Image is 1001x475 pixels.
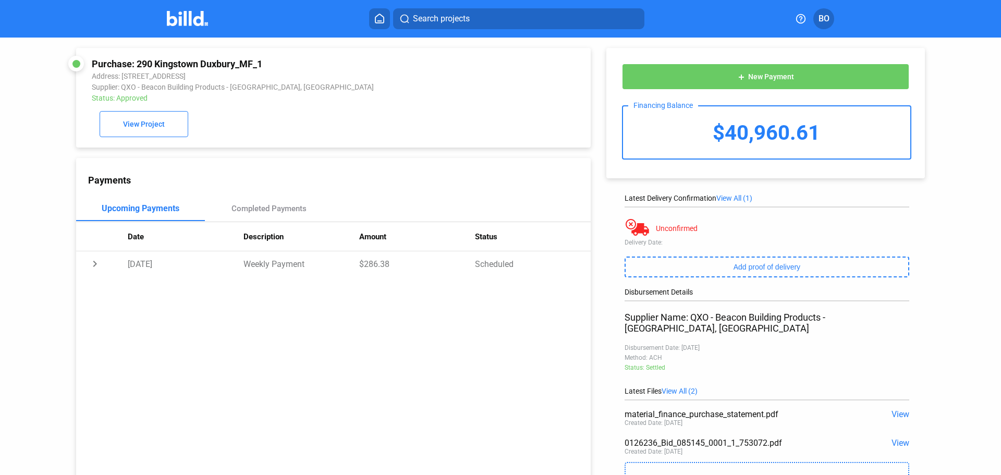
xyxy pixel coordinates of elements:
div: Financing Balance [628,101,698,109]
div: Disbursement Details [625,288,909,296]
div: material_finance_purchase_statement.pdf [625,409,852,419]
td: Weekly Payment [243,251,359,276]
span: View All (2) [662,387,698,395]
button: Search projects [393,8,644,29]
th: Amount [359,222,475,251]
button: View Project [100,111,188,137]
div: Disbursement Date: [DATE] [625,344,909,351]
img: Billd Company Logo [167,11,208,26]
div: Created Date: [DATE] [625,419,682,427]
div: Upcoming Payments [102,203,179,213]
div: Delivery Date: [625,239,909,246]
button: Add proof of delivery [625,257,909,277]
span: View Project [123,120,165,129]
button: BO [813,8,834,29]
span: Search projects [413,13,470,25]
span: View [892,438,909,448]
span: Add proof of delivery [734,263,800,271]
div: Supplier: QXO - Beacon Building Products - [GEOGRAPHIC_DATA], [GEOGRAPHIC_DATA] [92,83,478,91]
mat-icon: add [737,73,746,81]
div: Latest Files [625,387,909,395]
div: Method: ACH [625,354,909,361]
th: Date [128,222,243,251]
span: BO [819,13,829,25]
td: $286.38 [359,251,475,276]
div: Purchase: 290 Kingstown Duxbury_MF_1 [92,58,478,69]
th: Status [475,222,591,251]
td: [DATE] [128,251,243,276]
div: Created Date: [DATE] [625,448,682,455]
button: New Payment [622,64,909,90]
div: Address: [STREET_ADDRESS] [92,72,478,80]
th: Description [243,222,359,251]
div: Supplier Name: QXO - Beacon Building Products - [GEOGRAPHIC_DATA], [GEOGRAPHIC_DATA] [625,312,909,334]
div: Status: Approved [92,94,478,102]
div: $40,960.61 [623,106,910,159]
div: 0126236_Bid_085145_0001_1_753072.pdf [625,438,852,448]
div: Status: Settled [625,364,909,371]
div: Latest Delivery Confirmation [625,194,909,202]
div: Payments [88,175,591,186]
span: New Payment [748,73,794,81]
span: View [892,409,909,419]
div: Unconfirmed [656,224,698,233]
div: Completed Payments [231,204,307,213]
td: Scheduled [475,251,591,276]
span: View All (1) [716,194,752,202]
